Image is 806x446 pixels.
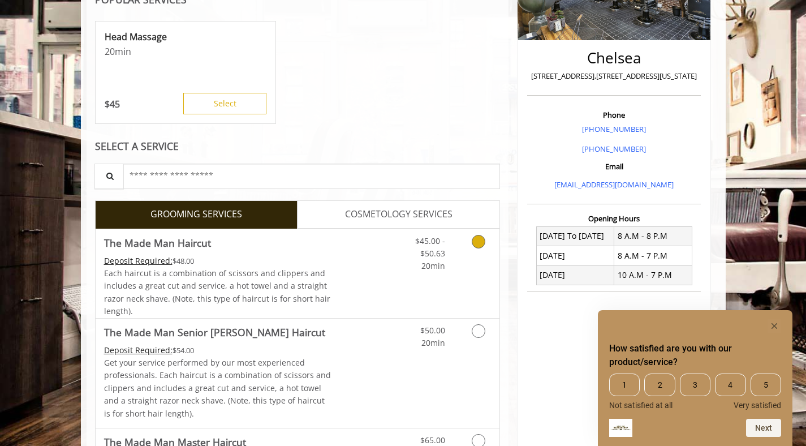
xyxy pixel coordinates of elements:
h2: How satisfied are you with our product/service? Select an option from 1 to 5, with 1 being Not sa... [609,342,781,369]
td: 8 A.M - 7 P.M [614,246,692,265]
button: Service Search [94,164,124,189]
span: min [115,45,131,58]
td: [DATE] [536,246,614,265]
td: [DATE] [536,265,614,285]
p: 45 [105,98,120,110]
a: [EMAIL_ADDRESS][DOMAIN_NAME] [554,179,674,190]
td: 8 A.M - 8 P.M [614,226,692,246]
b: The Made Man Senior [PERSON_NAME] Haircut [104,324,325,340]
span: GROOMING SERVICES [150,207,242,222]
div: SELECT A SERVICE [95,141,501,152]
span: COSMETOLOGY SERVICES [345,207,452,222]
div: How satisfied are you with our product/service? Select an option from 1 to 5, with 1 being Not sa... [609,319,781,437]
div: How satisfied are you with our product/service? Select an option from 1 to 5, with 1 being Not sa... [609,374,781,410]
span: $50.00 [420,325,445,336]
span: Very satisfied [734,401,781,410]
a: [PHONE_NUMBER] [582,144,646,154]
div: $54.00 [104,344,331,357]
span: This service needs some Advance to be paid before we block your appointment [104,255,173,266]
p: 20 [105,45,266,58]
h3: Email [530,162,698,170]
button: Select [183,93,266,114]
span: 20min [421,260,445,271]
span: This service needs some Advance to be paid before we block your appointment [104,345,173,355]
span: Each haircut is a combination of scissors and clippers and includes a great cut and service, a ho... [104,268,330,316]
p: Get your service performed by our most experienced professionals. Each haircut is a combination o... [104,357,331,420]
td: [DATE] To [DATE] [536,226,614,246]
td: 10 A.M - 7 P.M [614,265,692,285]
span: 3 [680,374,710,396]
b: The Made Man Haircut [104,235,211,251]
span: 20min [421,337,445,348]
span: 4 [715,374,745,396]
span: 2 [644,374,675,396]
span: $ [105,98,110,110]
h2: Chelsea [530,50,698,66]
span: $45.00 - $50.63 [415,235,445,259]
button: Next question [746,419,781,437]
p: [STREET_ADDRESS],[STREET_ADDRESS][US_STATE] [530,70,698,82]
h3: Opening Hours [527,215,701,222]
p: Head Massage [105,31,266,43]
span: 1 [609,374,640,396]
span: Not satisfied at all [609,401,673,410]
a: [PHONE_NUMBER] [582,124,646,134]
h3: Phone [530,111,698,119]
span: $65.00 [420,435,445,445]
button: Hide survey [768,319,781,333]
span: 5 [751,374,781,396]
div: $48.00 [104,255,331,267]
